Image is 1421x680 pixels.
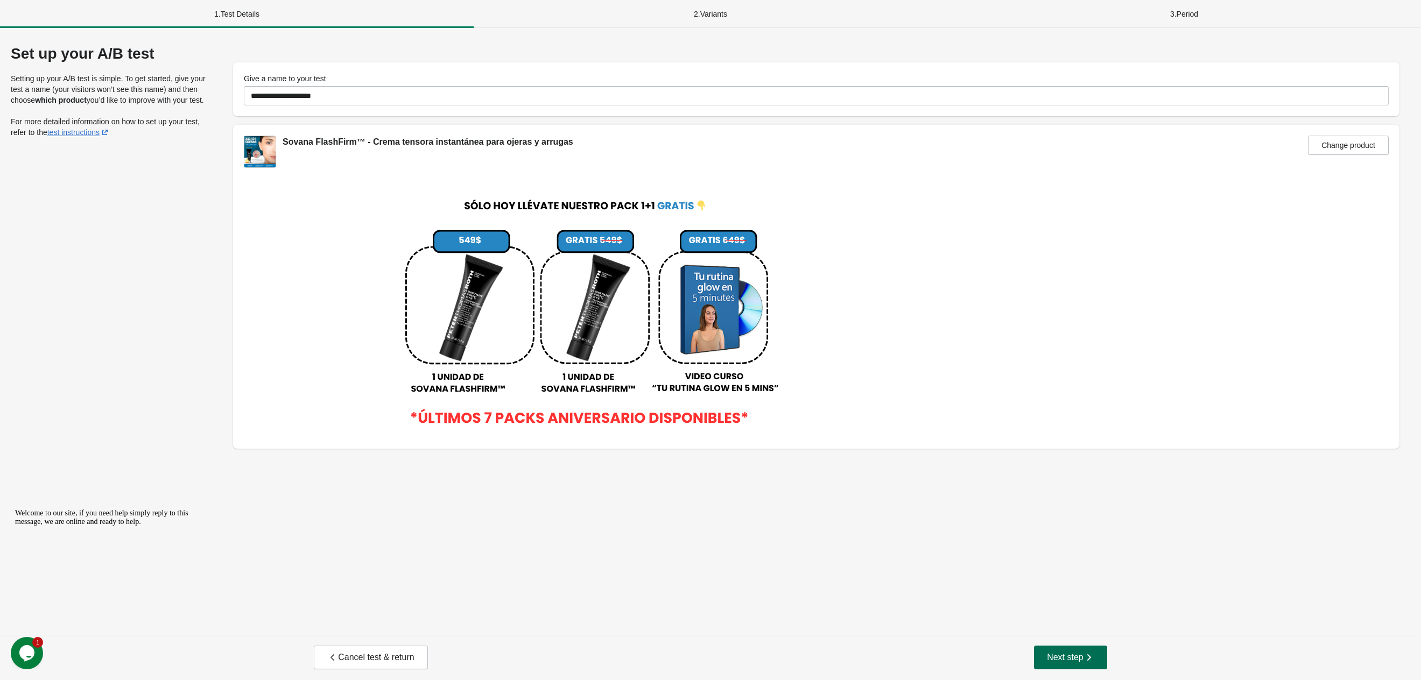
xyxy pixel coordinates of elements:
button: Cancel test & return [314,646,427,669]
strong: which product [35,96,87,104]
label: Give a name to your test [244,73,326,84]
div: Sovana FlashFirm™ - Crema tensora instantánea para ojeras y arrugas [283,136,864,148]
iframe: chat widget [11,637,45,669]
span: Change product [1321,141,1375,150]
span: Cancel test & return [327,652,414,663]
span: Next step [1047,652,1094,663]
span: Welcome to our site, if you need help simply reply to this message, we are online and ready to help. [4,4,178,21]
a: test instructions [47,128,110,137]
div: Welcome to our site, if you need help simply reply to this message, we are online and ready to help. [4,4,198,22]
iframe: chat widget [11,505,205,632]
button: Next step [1034,646,1107,669]
p: For more detailed information on how to set up your test, refer to the [11,116,212,138]
div: Set up your A/B test [11,45,212,62]
p: Setting up your A/B test is simple. To get started, give your test a name (your visitors won’t se... [11,73,212,105]
button: Change product [1308,136,1389,155]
